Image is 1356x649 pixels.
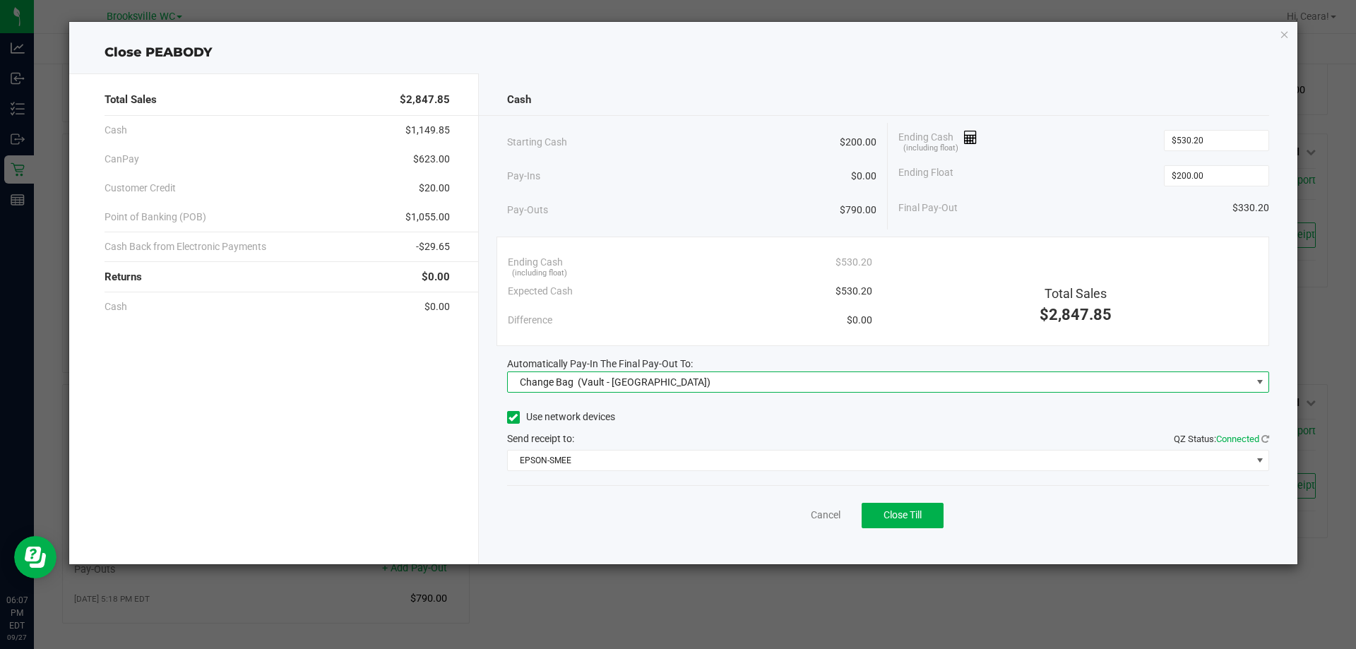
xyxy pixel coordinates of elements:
span: Ending Cash [898,130,977,151]
span: CanPay [105,152,139,167]
span: $530.20 [835,255,872,270]
span: $623.00 [413,152,450,167]
span: Pay-Outs [507,203,548,218]
label: Use network devices [507,410,615,424]
span: -$29.65 [416,239,450,254]
span: $790.00 [840,203,876,218]
span: (including float) [903,143,958,155]
span: Automatically Pay-In The Final Pay-Out To: [507,358,693,369]
span: Final Pay-Out [898,201,958,215]
span: Pay-Ins [507,169,540,184]
span: $330.20 [1232,201,1269,215]
button: Close Till [862,503,944,528]
span: $0.00 [424,299,450,314]
span: $0.00 [851,169,876,184]
span: (Vault - [GEOGRAPHIC_DATA]) [578,376,710,388]
span: $530.20 [835,284,872,299]
span: Send receipt to: [507,433,574,444]
span: $200.00 [840,135,876,150]
span: $0.00 [422,269,450,285]
span: $2,847.85 [400,92,450,108]
span: $1,149.85 [405,123,450,138]
span: $2,847.85 [1040,306,1112,323]
span: Difference [508,313,552,328]
span: Close Till [884,509,922,520]
iframe: Resource center [14,536,56,578]
span: $0.00 [847,313,872,328]
span: Ending Float [898,165,953,186]
span: QZ Status: [1174,434,1269,444]
a: Cancel [811,508,840,523]
span: Change Bag [520,376,573,388]
span: $20.00 [419,181,450,196]
span: Cash [105,299,127,314]
span: (including float) [512,268,567,280]
span: Cash [105,123,127,138]
span: Expected Cash [508,284,573,299]
span: Total Sales [105,92,157,108]
span: Customer Credit [105,181,176,196]
span: EPSON-SMEE [508,451,1251,470]
span: $1,055.00 [405,210,450,225]
span: Cash Back from Electronic Payments [105,239,266,254]
span: Cash [507,92,531,108]
span: Ending Cash [508,255,563,270]
div: Close PEABODY [69,43,1298,62]
span: Starting Cash [507,135,567,150]
span: Connected [1216,434,1259,444]
div: Returns [105,262,450,292]
span: Total Sales [1045,286,1107,301]
span: Point of Banking (POB) [105,210,206,225]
